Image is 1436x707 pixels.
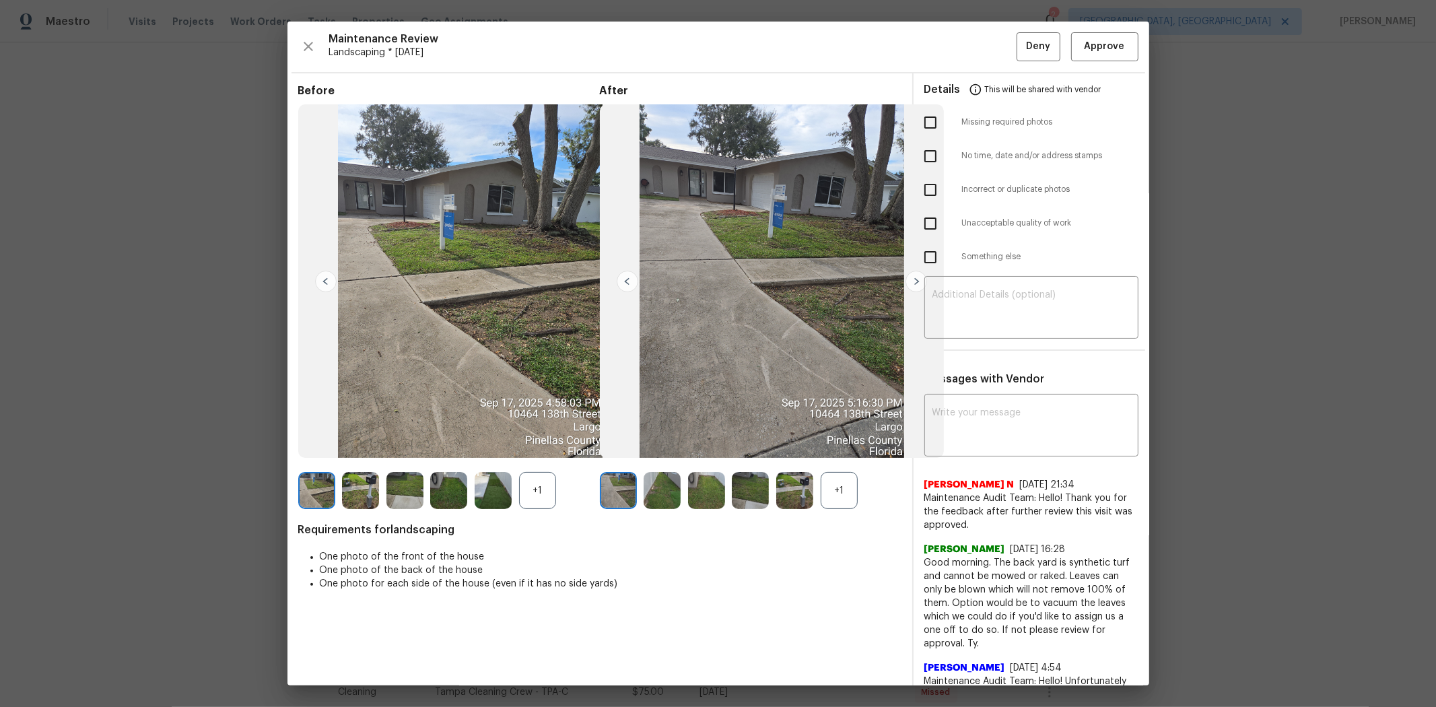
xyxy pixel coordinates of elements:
span: [DATE] 21:34 [1020,480,1075,490]
img: left-chevron-button-url [617,271,638,292]
div: +1 [821,472,858,509]
div: Missing required photos [914,106,1149,139]
div: Incorrect or duplicate photos [914,173,1149,207]
span: [DATE] 4:54 [1011,663,1062,673]
span: Requirements for landscaping [298,523,901,537]
span: Landscaping * [DATE] [329,46,1017,59]
div: No time, date and/or address stamps [914,139,1149,173]
span: Something else [962,251,1138,263]
span: Details [924,73,961,106]
span: After [600,84,901,98]
div: Something else [914,240,1149,274]
span: Unacceptable quality of work [962,217,1138,229]
img: right-chevron-button-url [905,271,927,292]
span: Maintenance Audit Team: Hello! Thank you for the feedback after further review this visit was app... [924,492,1138,532]
span: [DATE] 16:28 [1011,545,1066,554]
span: [PERSON_NAME] [924,661,1005,675]
span: [PERSON_NAME] [924,543,1005,556]
span: Missing required photos [962,116,1138,128]
span: Incorrect or duplicate photos [962,184,1138,195]
div: Unacceptable quality of work [914,207,1149,240]
span: This will be shared with vendor [985,73,1101,106]
li: One photo of the front of the house [320,550,901,564]
span: Before [298,84,600,98]
span: No time, date and/or address stamps [962,150,1138,162]
span: Deny [1026,38,1050,55]
span: Messages with Vendor [924,374,1045,384]
li: One photo for each side of the house (even if it has no side yards) [320,577,901,591]
div: +1 [519,472,556,509]
span: Good morning. The back yard is synthetic turf and cannot be mowed or raked. Leaves can only be bl... [924,556,1138,650]
li: One photo of the back of the house [320,564,901,577]
span: [PERSON_NAME] N [924,478,1015,492]
button: Deny [1017,32,1060,61]
img: left-chevron-button-url [315,271,337,292]
button: Approve [1071,32,1138,61]
span: Approve [1085,38,1125,55]
span: Maintenance Review [329,32,1017,46]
